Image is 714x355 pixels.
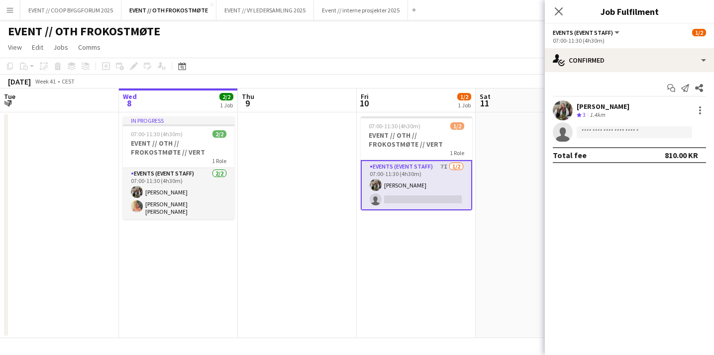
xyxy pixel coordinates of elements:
[212,130,226,138] span: 2/2
[123,139,234,157] h3: EVENT // OTH // FROKOSTMØTE // VERT
[545,5,714,18] h3: Job Fulfilment
[220,101,233,109] div: 1 Job
[8,43,22,52] span: View
[20,0,121,20] button: EVENT // COOP BYGGFORUM 2025
[8,24,160,39] h1: EVENT // OTH FROKOSTMØTE
[361,160,472,210] app-card-role: Events (Event Staff)7I1/207:00-11:30 (4h30m)[PERSON_NAME]
[131,130,183,138] span: 07:00-11:30 (4h30m)
[450,122,464,130] span: 1/2
[74,41,104,54] a: Comms
[219,93,233,100] span: 2/2
[588,111,607,119] div: 1.4km
[240,97,254,109] span: 9
[458,101,471,109] div: 1 Job
[553,29,613,36] span: Events (Event Staff)
[49,41,72,54] a: Jobs
[28,41,47,54] a: Edit
[361,92,369,101] span: Fri
[692,29,706,36] span: 1/2
[2,97,15,109] span: 7
[32,43,43,52] span: Edit
[8,77,31,87] div: [DATE]
[62,78,75,85] div: CEST
[53,43,68,52] span: Jobs
[123,92,137,101] span: Wed
[583,111,586,118] span: 3
[4,92,15,101] span: Tue
[545,48,714,72] div: Confirmed
[457,93,471,100] span: 1/2
[577,102,629,111] div: [PERSON_NAME]
[553,29,621,36] button: Events (Event Staff)
[4,41,26,54] a: View
[123,116,234,219] app-job-card: In progress07:00-11:30 (4h30m)2/2EVENT // OTH // FROKOSTMØTE // VERT1 RoleEvents (Event Staff)2/2...
[33,78,58,85] span: Week 41
[212,157,226,165] span: 1 Role
[369,122,420,130] span: 07:00-11:30 (4h30m)
[123,168,234,219] app-card-role: Events (Event Staff)2/207:00-11:30 (4h30m)[PERSON_NAME][PERSON_NAME] [PERSON_NAME]
[665,150,698,160] div: 810.00 KR
[121,0,216,20] button: EVENT // OTH FROKOSTMØTE
[450,149,464,157] span: 1 Role
[121,97,137,109] span: 8
[123,116,234,124] div: In progress
[478,97,491,109] span: 11
[359,97,369,109] span: 10
[480,92,491,101] span: Sat
[553,37,706,44] div: 07:00-11:30 (4h30m)
[553,150,587,160] div: Total fee
[78,43,101,52] span: Comms
[242,92,254,101] span: Thu
[361,131,472,149] h3: EVENT // OTH // FROKOSTMØTE // VERT
[361,116,472,210] app-job-card: 07:00-11:30 (4h30m)1/2EVENT // OTH // FROKOSTMØTE // VERT1 RoleEvents (Event Staff)7I1/207:00-11:...
[314,0,408,20] button: Event // interne prosjekter 2025
[216,0,314,20] button: EVENT // VY LEDERSAMLING 2025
